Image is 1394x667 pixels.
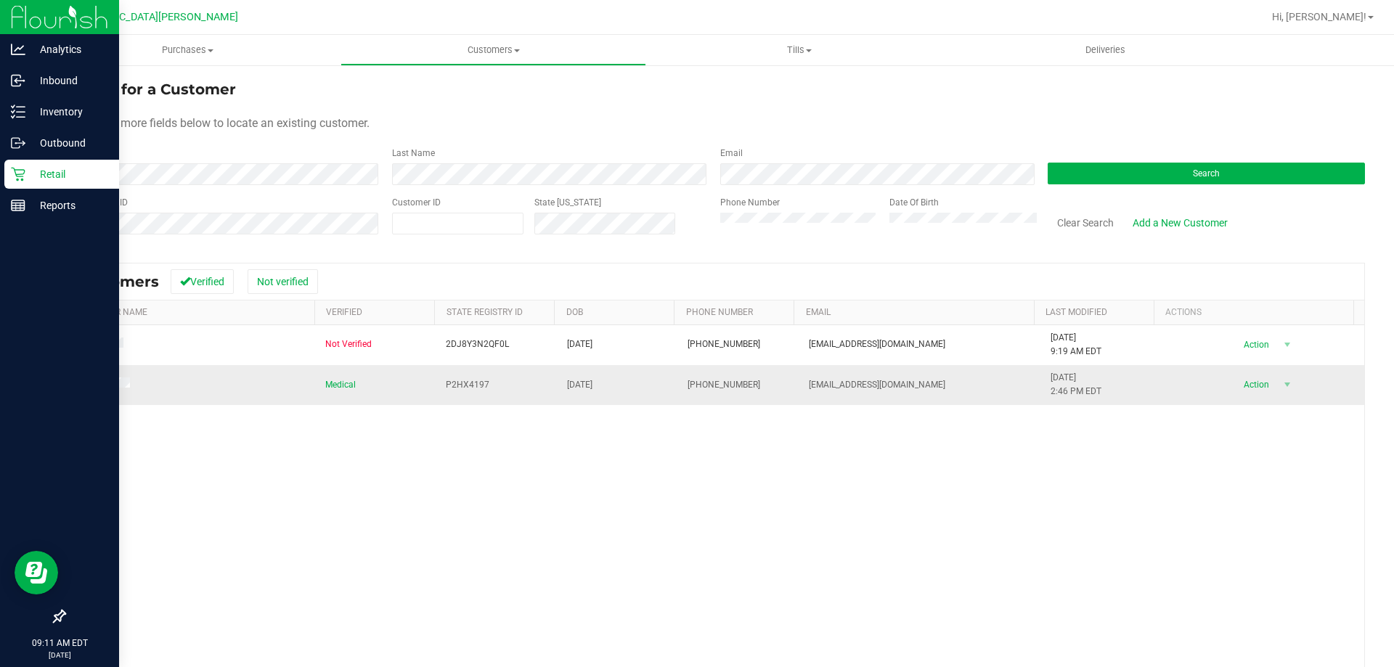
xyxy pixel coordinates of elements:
[7,650,113,660] p: [DATE]
[392,147,435,160] label: Last Name
[171,269,234,294] button: Verified
[1048,210,1123,235] button: Clear Search
[341,35,646,65] a: Customers
[688,337,760,351] span: [PHONE_NUMBER]
[7,637,113,650] p: 09:11 AM EDT
[64,81,236,98] span: Search for a Customer
[25,197,113,214] p: Reports
[447,307,523,317] a: State Registry Id
[806,307,831,317] a: Email
[25,134,113,152] p: Outbound
[15,551,58,594] iframe: Resource center
[11,105,25,119] inline-svg: Inventory
[1193,168,1220,179] span: Search
[720,196,780,209] label: Phone Number
[25,165,113,183] p: Retail
[11,167,25,181] inline-svg: Retail
[809,337,945,351] span: [EMAIL_ADDRESS][DOMAIN_NAME]
[25,103,113,120] p: Inventory
[889,196,939,209] label: Date Of Birth
[341,44,645,57] span: Customers
[1051,371,1101,398] span: [DATE] 2:46 PM EDT
[534,196,601,209] label: State [US_STATE]
[325,337,372,351] span: Not Verified
[567,337,592,351] span: [DATE]
[392,196,441,209] label: Customer ID
[248,269,318,294] button: Not verified
[686,307,753,317] a: Phone Number
[688,378,760,392] span: [PHONE_NUMBER]
[1123,210,1237,235] a: Add a New Customer
[326,307,362,317] a: Verified
[64,116,370,130] span: Use one or more fields below to locate an existing customer.
[11,73,25,88] inline-svg: Inbound
[566,307,583,317] a: DOB
[567,378,592,392] span: [DATE]
[25,72,113,89] p: Inbound
[953,35,1258,65] a: Deliveries
[1278,375,1296,395] span: select
[647,44,951,57] span: Tills
[35,35,341,65] a: Purchases
[1066,44,1145,57] span: Deliveries
[11,42,25,57] inline-svg: Analytics
[11,136,25,150] inline-svg: Outbound
[1231,335,1278,355] span: Action
[809,378,945,392] span: [EMAIL_ADDRESS][DOMAIN_NAME]
[446,378,489,392] span: P2HX4197
[1045,307,1107,317] a: Last Modified
[1272,11,1366,22] span: Hi, [PERSON_NAME]!
[1048,163,1365,184] button: Search
[25,41,113,58] p: Analytics
[720,147,743,160] label: Email
[1231,375,1278,395] span: Action
[446,337,509,351] span: 2DJ8Y3N2QF0L
[1278,335,1296,355] span: select
[1051,331,1101,359] span: [DATE] 9:19 AM EDT
[35,44,341,57] span: Purchases
[646,35,952,65] a: Tills
[325,378,356,392] span: Medical
[59,11,238,23] span: [GEOGRAPHIC_DATA][PERSON_NAME]
[1165,307,1348,317] div: Actions
[11,198,25,213] inline-svg: Reports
